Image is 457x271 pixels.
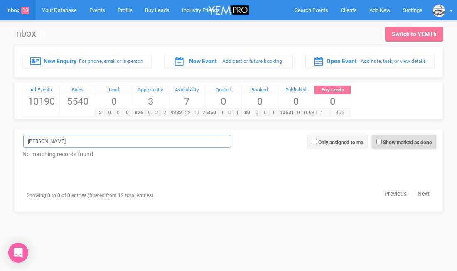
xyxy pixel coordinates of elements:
[133,94,169,108] span: 3
[318,139,363,146] label: Only assigned to me
[189,57,217,65] label: New Event
[8,243,28,263] div: Open Intercom Messenger
[242,86,278,95] a: Booked
[261,109,270,117] span: 0
[205,94,241,108] span: 0
[314,109,329,117] span: 1
[44,57,76,65] label: New Enquiry
[269,109,278,117] span: 1
[392,30,437,38] div: Switch to YEM Hi
[169,94,205,108] span: 7
[295,7,328,13] span: Search Events
[145,109,153,117] span: 0
[164,54,293,69] a: New Event Add past or future booking
[305,54,435,69] a: Open Event Add note, task, or view details
[132,109,146,117] span: 826
[22,54,152,69] a: New Enquiry For phone, email or in-person
[341,7,357,13] span: Clients
[314,86,351,95] a: Buy Leads
[201,109,210,117] span: 26
[153,109,161,117] span: 2
[241,109,253,117] span: 80
[23,86,59,95] a: All Events
[385,27,443,42] a: Switch to YEM Hi
[183,109,192,117] span: 22
[233,109,241,117] span: 1
[329,109,351,117] span: 495
[169,86,205,95] a: Availability
[21,7,29,14] span: 10
[79,58,143,64] small: For phone, email or in-person
[327,57,357,65] label: Open Event
[160,109,168,117] span: 2
[205,86,241,95] a: Quoted
[23,94,59,108] span: 10190
[379,189,412,199] a: Previous
[96,109,105,117] span: 2
[169,109,184,117] span: 4282
[22,188,152,203] div: Showing 0 to 0 of 0 entries (filtered from 12 total entries)
[60,86,96,95] a: Sales
[218,109,226,117] span: 1
[383,139,432,146] label: Show marked as done
[96,94,132,108] span: 0
[105,109,114,117] span: 0
[222,58,282,64] small: Add past or future booking
[192,109,201,117] span: 19
[253,109,261,117] span: 0
[278,94,314,108] span: 0
[369,7,391,13] span: Add New
[114,109,123,117] span: 0
[226,109,234,117] span: 0
[96,86,132,95] a: Lead
[278,109,296,117] span: 10631
[14,29,46,39] h1: Inbox
[361,58,426,64] small: Add note, task, or view details
[314,94,351,108] span: 0
[23,135,231,148] input: Search Inbox
[242,94,278,108] span: 0
[22,150,435,158] td: No matching records found
[295,109,302,117] span: 0
[433,5,445,17] img: data
[413,189,435,199] a: Next
[205,109,219,117] span: 350
[301,109,319,117] span: 10631
[60,94,96,108] span: 5540
[278,86,314,95] a: Published
[133,86,169,95] a: Opportunity
[123,109,132,117] span: 0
